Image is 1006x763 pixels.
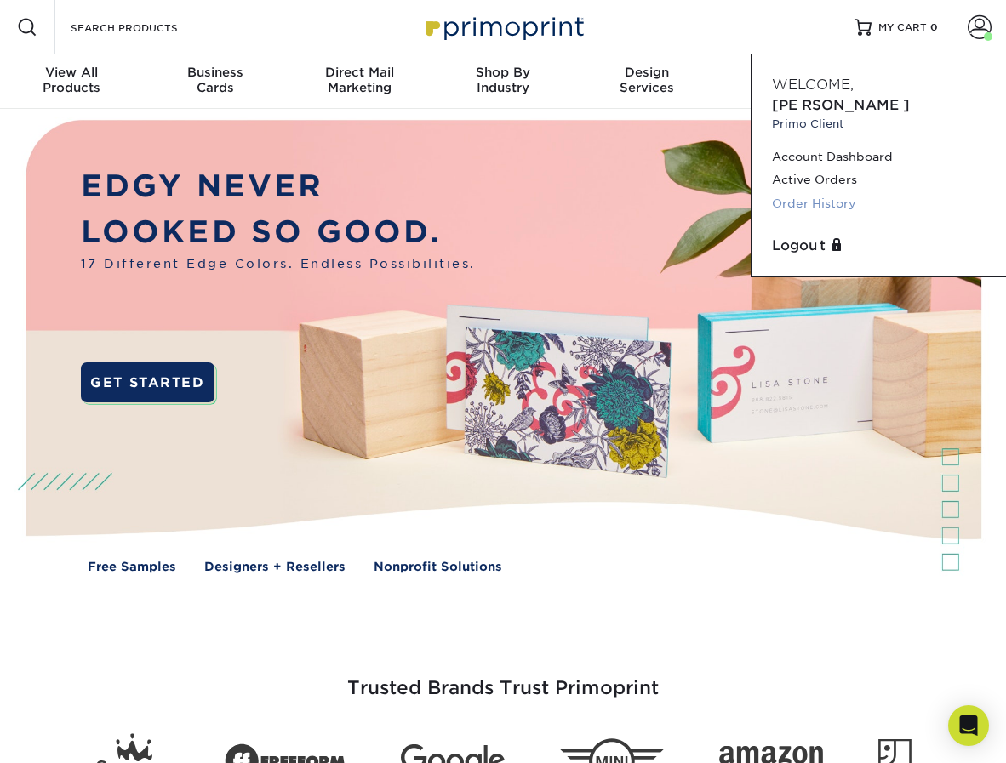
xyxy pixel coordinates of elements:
[13,636,993,720] h3: Trusted Brands Trust Primoprint
[772,236,986,256] a: Logout
[88,557,176,575] a: Free Samples
[772,192,986,215] a: Order History
[81,163,476,208] p: EDGY NEVER
[878,20,927,35] span: MY CART
[288,65,432,80] span: Direct Mail
[288,65,432,95] div: Marketing
[718,54,862,109] a: Resources& Templates
[948,705,989,746] div: Open Intercom Messenger
[718,65,862,80] span: Resources
[574,65,718,80] span: Design
[418,9,588,45] img: Primoprint
[69,17,235,37] input: SEARCH PRODUCTS.....
[432,65,575,95] div: Industry
[772,145,986,168] a: Account Dashboard
[772,116,986,132] small: Primo Client
[432,54,575,109] a: Shop ByIndustry
[574,54,718,109] a: DesignServices
[204,557,346,575] a: Designers + Resellers
[288,54,432,109] a: Direct MailMarketing
[144,65,288,80] span: Business
[144,54,288,109] a: BusinessCards
[930,21,938,33] span: 0
[432,65,575,80] span: Shop By
[81,209,476,254] p: LOOKED SO GOOD.
[81,254,476,272] span: 17 Different Edge Colors. Endless Possibilities.
[144,65,288,95] div: Cards
[81,362,215,402] a: GET STARTED
[574,65,718,95] div: Services
[374,557,502,575] a: Nonprofit Solutions
[772,97,910,113] span: [PERSON_NAME]
[718,65,862,95] div: & Templates
[772,168,986,191] a: Active Orders
[772,77,854,93] span: Welcome,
